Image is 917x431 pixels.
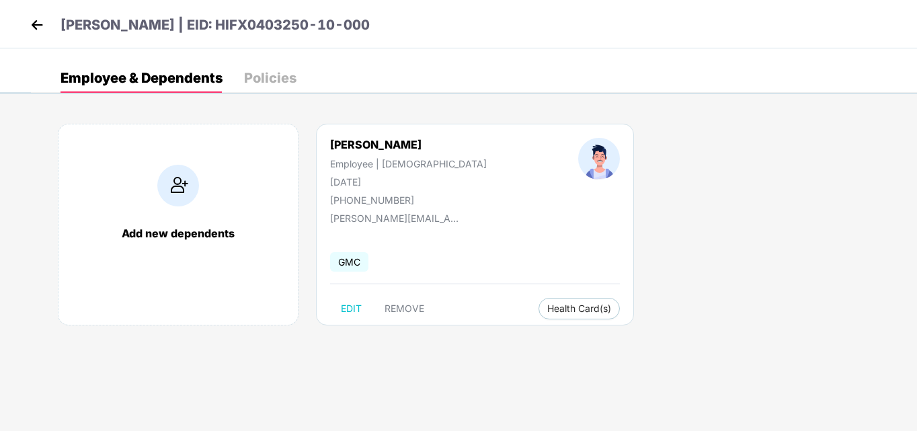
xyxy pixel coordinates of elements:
div: [DATE] [330,176,487,188]
button: EDIT [330,298,372,319]
button: REMOVE [374,298,435,319]
div: [PHONE_NUMBER] [330,194,487,206]
span: REMOVE [385,303,424,314]
span: EDIT [341,303,362,314]
button: Health Card(s) [539,298,620,319]
div: Add new dependents [72,227,284,240]
span: Health Card(s) [547,305,611,312]
img: back [27,15,47,35]
div: Employee & Dependents [61,71,223,85]
span: GMC [330,252,368,272]
div: [PERSON_NAME] [330,138,487,151]
div: Employee | [DEMOGRAPHIC_DATA] [330,158,487,169]
p: [PERSON_NAME] | EID: HIFX0403250-10-000 [61,15,370,36]
div: [PERSON_NAME][EMAIL_ADDRESS][DOMAIN_NAME] [330,212,465,224]
img: addIcon [157,165,199,206]
img: profileImage [578,138,620,180]
div: Policies [244,71,296,85]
